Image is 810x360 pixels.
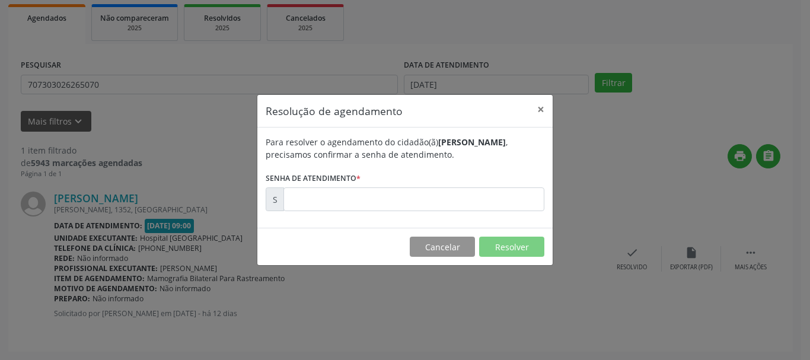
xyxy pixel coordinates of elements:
[266,169,361,187] label: Senha de atendimento
[529,95,553,124] button: Close
[410,237,475,257] button: Cancelar
[438,136,506,148] b: [PERSON_NAME]
[266,103,403,119] h5: Resolução de agendamento
[266,136,544,161] div: Para resolver o agendamento do cidadão(ã) , precisamos confirmar a senha de atendimento.
[266,187,284,211] div: S
[479,237,544,257] button: Resolver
